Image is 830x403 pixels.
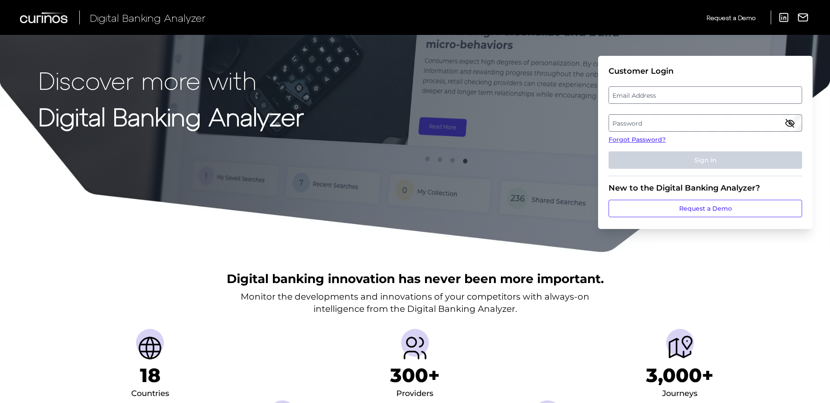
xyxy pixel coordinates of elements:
[396,387,433,401] div: Providers
[662,387,697,401] div: Journeys
[131,387,169,401] div: Countries
[38,102,304,131] strong: Digital Banking Analyzer
[646,364,714,387] h1: 3,000+
[609,115,801,131] label: Password
[390,364,440,387] h1: 300+
[609,135,802,144] a: Forgot Password?
[136,334,164,362] img: Countries
[401,334,429,362] img: Providers
[666,334,694,362] img: Journeys
[38,66,304,94] p: Discover more with
[609,66,802,76] div: Customer Login
[707,10,755,25] a: Request a Demo
[609,151,802,169] button: Sign In
[609,87,801,103] label: Email Address
[90,11,206,24] span: Digital Banking Analyzer
[20,12,69,23] img: Curinos
[707,14,755,21] span: Request a Demo
[241,290,589,315] p: Monitor the developments and innovations of your competitors with always-on intelligence from the...
[140,364,160,387] h1: 18
[609,200,802,217] a: Request a Demo
[609,183,802,193] div: New to the Digital Banking Analyzer?
[227,270,604,287] h2: Digital banking innovation has never been more important.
